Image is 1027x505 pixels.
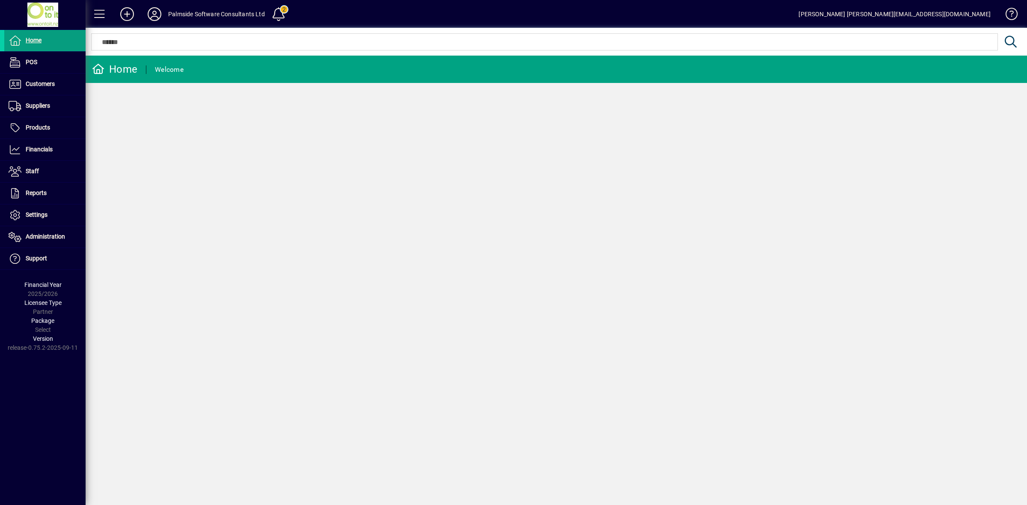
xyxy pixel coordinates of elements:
[168,7,265,21] div: Palmside Software Consultants Ltd
[26,37,42,44] span: Home
[4,139,86,160] a: Financials
[999,2,1016,30] a: Knowledge Base
[4,248,86,269] a: Support
[4,204,86,226] a: Settings
[798,7,991,21] div: [PERSON_NAME] [PERSON_NAME][EMAIL_ADDRESS][DOMAIN_NAME]
[113,6,141,22] button: Add
[26,80,55,87] span: Customers
[24,299,62,306] span: Licensee Type
[4,95,86,117] a: Suppliers
[26,168,39,174] span: Staff
[26,211,47,218] span: Settings
[4,74,86,95] a: Customers
[26,255,47,262] span: Support
[26,189,47,196] span: Reports
[33,335,53,342] span: Version
[141,6,168,22] button: Profile
[26,233,65,240] span: Administration
[26,124,50,131] span: Products
[4,117,86,139] a: Products
[24,281,62,288] span: Financial Year
[26,59,37,65] span: POS
[4,183,86,204] a: Reports
[4,52,86,73] a: POS
[4,226,86,248] a: Administration
[26,146,53,153] span: Financials
[26,102,50,109] span: Suppliers
[92,62,137,76] div: Home
[4,161,86,182] a: Staff
[31,317,54,324] span: Package
[155,63,184,77] div: Welcome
